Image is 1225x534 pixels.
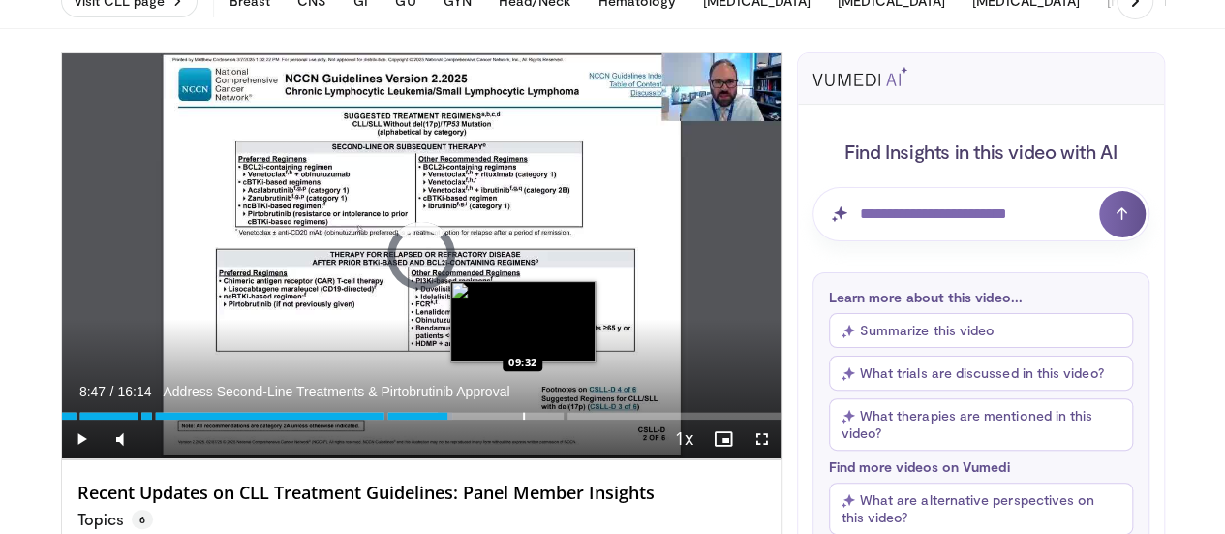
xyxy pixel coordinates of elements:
[812,139,1149,164] h4: Find Insights in this video with AI
[110,384,114,399] span: /
[829,289,1133,305] p: Learn more about this video...
[101,420,139,458] button: Mute
[812,187,1149,241] input: Question for AI
[829,458,1133,475] p: Find more videos on Vumedi
[829,313,1133,348] button: Summarize this video
[704,420,743,458] button: Enable picture-in-picture mode
[743,420,781,458] button: Fullscreen
[62,53,781,459] video-js: Video Player
[450,281,596,362] img: image.jpeg
[829,356,1133,391] button: What trials are discussed in this video?
[77,483,766,504] h4: Recent Updates on CLL Treatment Guidelines: Panel Member Insights
[665,420,704,458] button: Playback Rate
[62,412,781,420] div: Progress Bar
[117,384,151,399] span: 16:14
[79,384,106,399] span: 8:47
[163,383,509,400] span: Address Second-Line Treatments & Pirtobrutinib Approval
[132,510,153,529] span: 6
[77,510,153,529] p: Topics
[829,398,1133,451] button: What therapies are mentioned in this video?
[812,67,907,86] img: vumedi-ai-logo.svg
[62,420,101,458] button: Play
